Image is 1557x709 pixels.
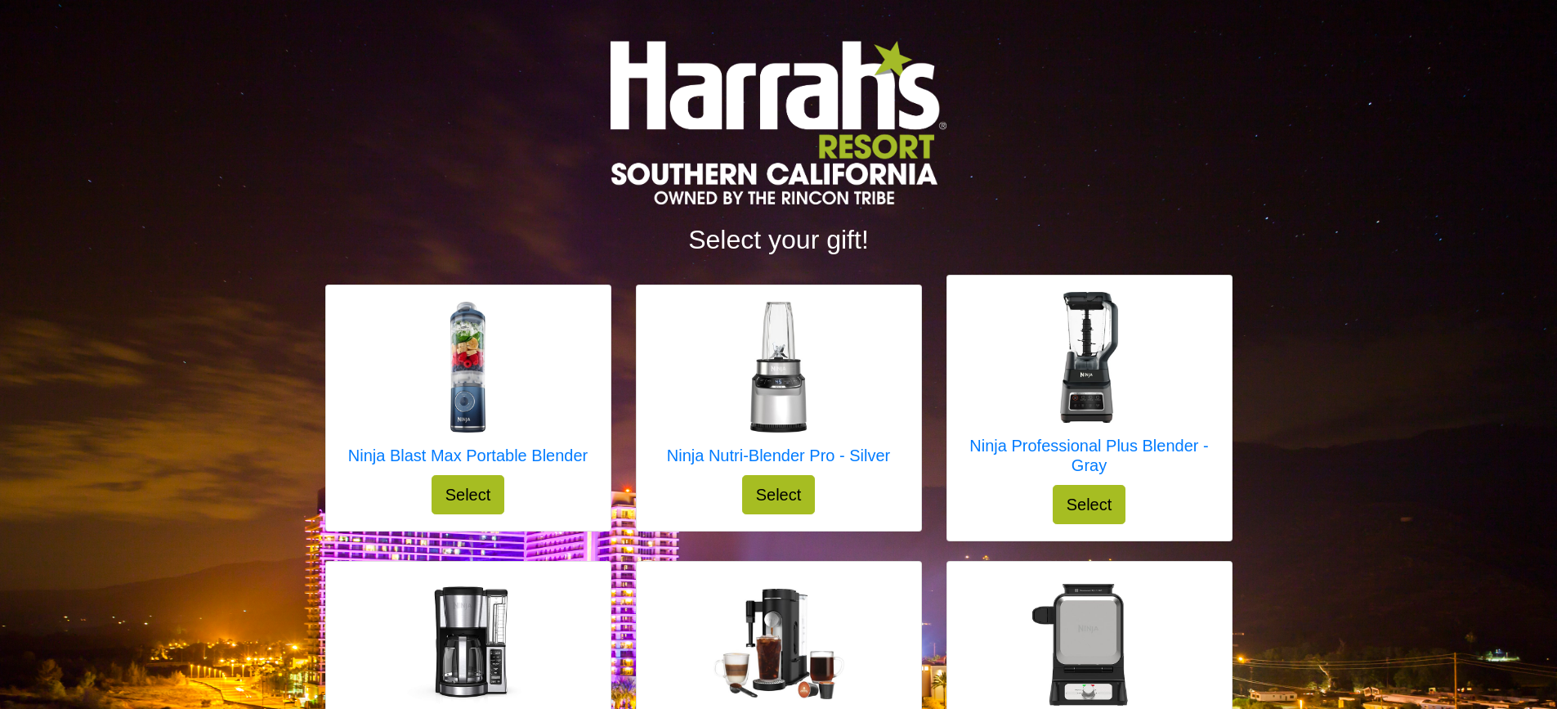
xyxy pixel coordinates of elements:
a: Ninja Nutri-Blender Pro - Silver Ninja Nutri-Blender Pro - Silver [667,302,890,475]
button: Select [432,475,505,514]
h5: Ninja Professional Plus Blender - Gray [964,436,1215,475]
img: Ninja Professional Plus Blender - Gray [1024,292,1155,423]
img: Ninja Specialty Coffee Maker - Black [714,589,844,700]
a: Ninja Blast Max Portable Blender Ninja Blast Max Portable Blender [348,302,588,475]
a: Ninja Professional Plus Blender - Gray Ninja Professional Plus Blender - Gray [964,292,1215,485]
h2: Select your gift! [325,224,1233,255]
img: Ninja Nutri-Blender Pro - Silver [713,302,843,433]
img: Ninja Blast Max Portable Blender [402,302,533,433]
h5: Ninja Blast Max Portable Blender [348,446,588,465]
button: Select [742,475,816,514]
img: Ninja 12-Cup Programmable Coffee Brewer [403,578,534,709]
h5: Ninja Nutri-Blender Pro - Silver [667,446,890,465]
img: Logo [611,41,946,204]
img: Ninja NeverStick PRO Belgian Waffle Maker [1024,578,1155,709]
button: Select [1053,485,1126,524]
